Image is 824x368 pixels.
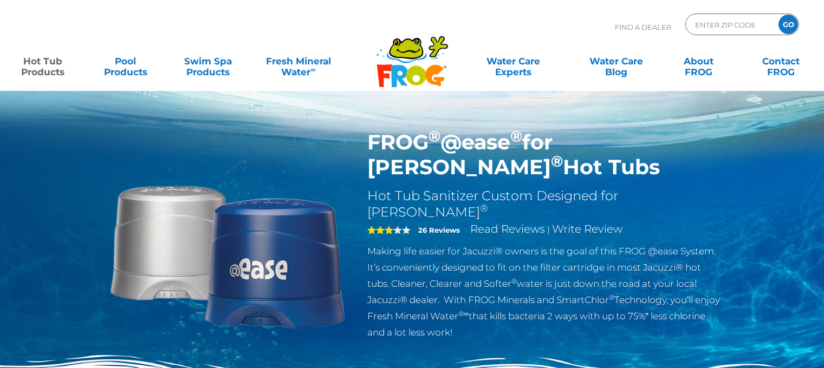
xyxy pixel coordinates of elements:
[480,202,488,214] sup: ®
[615,14,671,41] p: Find A Dealer
[418,226,460,234] strong: 26 Reviews
[666,50,730,72] a: AboutFROG
[584,50,648,72] a: Water CareBlog
[510,127,522,146] sup: ®
[367,188,721,220] h2: Hot Tub Sanitizer Custom Designed for [PERSON_NAME]
[429,127,440,146] sup: ®
[93,50,157,72] a: PoolProducts
[552,222,622,235] a: Write Review
[511,277,517,285] sup: ®
[310,65,315,74] sup: ∞
[749,50,813,72] a: ContactFROG
[458,310,469,318] sup: ®∞
[547,225,550,235] span: |
[367,130,721,180] h1: FROG @ease for [PERSON_NAME] Hot Tubs
[470,222,545,235] a: Read Reviews
[367,226,393,234] span: 3
[258,50,339,72] a: Fresh MineralWater∞
[371,22,454,88] img: Frog Products Logo
[551,152,563,170] sup: ®
[609,293,614,301] sup: ®
[367,243,721,340] p: Making life easier for Jacuzzi® owners is the goal of this FROG @ease System. It’s conveniently d...
[176,50,240,72] a: Swim SpaProducts
[778,15,798,34] input: GO
[11,50,75,72] a: Hot TubProducts
[461,50,566,72] a: Water CareExperts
